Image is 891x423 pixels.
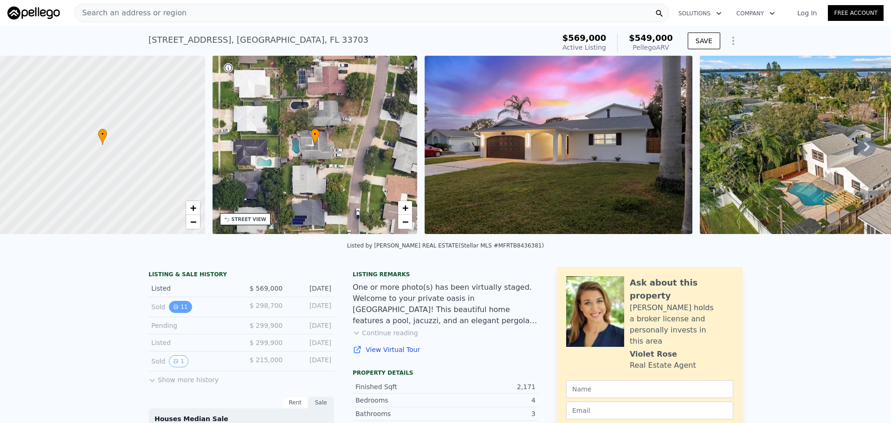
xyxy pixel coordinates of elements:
[148,271,334,280] div: LISTING & SALE HISTORY
[148,33,368,46] div: [STREET_ADDRESS] , [GEOGRAPHIC_DATA] , FL 33703
[402,216,408,228] span: −
[250,339,283,346] span: $ 299,900
[290,355,331,367] div: [DATE]
[290,338,331,347] div: [DATE]
[630,349,677,360] div: Violet Rose
[151,338,234,347] div: Listed
[250,322,283,329] span: $ 299,900
[151,301,234,313] div: Sold
[562,44,606,51] span: Active Listing
[190,202,196,214] span: +
[630,302,733,347] div: [PERSON_NAME] holds a broker license and personally invests in this area
[98,129,107,145] div: •
[445,409,536,418] div: 3
[232,216,266,223] div: STREET VIEW
[250,285,283,292] span: $ 569,000
[250,302,283,309] span: $ 298,700
[445,382,536,391] div: 2,171
[290,284,331,293] div: [DATE]
[151,284,234,293] div: Listed
[629,43,673,52] div: Pellego ARV
[190,216,196,228] span: −
[355,382,445,391] div: Finished Sqft
[828,5,884,21] a: Free Account
[353,345,538,354] a: View Virtual Tour
[290,321,331,330] div: [DATE]
[98,130,107,138] span: •
[355,409,445,418] div: Bathrooms
[562,33,607,43] span: $569,000
[425,56,692,234] img: Sale: 169924421 Parcel: 53501000
[629,33,673,43] span: $549,000
[786,8,828,18] a: Log In
[148,371,219,384] button: Show more history
[671,5,729,22] button: Solutions
[169,301,192,313] button: View historical data
[724,32,742,50] button: Show Options
[290,301,331,313] div: [DATE]
[250,356,283,364] span: $ 215,000
[353,282,538,326] div: One or more photo(s) has been virtually staged. Welcome to your private oasis in [GEOGRAPHIC_DATA...
[566,402,733,419] input: Email
[729,5,782,22] button: Company
[347,242,544,249] div: Listed by [PERSON_NAME] REAL ESTATE (Stellar MLS #MFRTB8436381)
[75,7,187,19] span: Search an address or region
[630,360,696,371] div: Real Estate Agent
[353,328,418,338] button: Continue reading
[7,7,60,20] img: Pellego
[310,130,320,138] span: •
[353,369,538,377] div: Property details
[355,396,445,405] div: Bedrooms
[186,215,200,229] a: Zoom out
[308,397,334,409] div: Sale
[310,129,320,145] div: •
[151,321,234,330] div: Pending
[169,355,188,367] button: View historical data
[353,271,538,278] div: Listing remarks
[445,396,536,405] div: 4
[630,276,733,302] div: Ask about this property
[402,202,408,214] span: +
[688,33,720,49] button: SAVE
[186,201,200,215] a: Zoom in
[398,201,412,215] a: Zoom in
[282,397,308,409] div: Rent
[151,355,234,367] div: Sold
[566,380,733,398] input: Name
[398,215,412,229] a: Zoom out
